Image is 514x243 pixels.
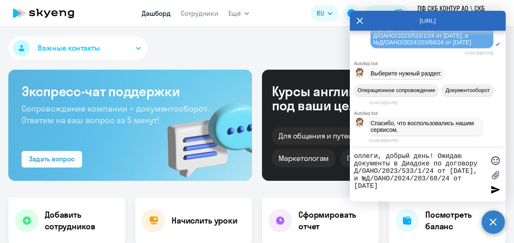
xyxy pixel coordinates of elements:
a: Сотрудники [181,9,218,17]
span: Сопровождение компании + документооборот. Ответим на ваш вопрос за 5 минут! [22,103,209,125]
button: Балансbalance [365,5,408,22]
time: 12:43:32[DATE] [369,100,398,105]
span: Ещё [228,8,241,18]
img: bg-img [155,87,252,181]
span: Важные контакты [38,43,100,53]
div: Autofaq bot [354,111,506,116]
h4: Начислить уроки [172,215,238,226]
span: RU [317,8,324,18]
img: bot avatar [354,68,365,80]
h3: Экспресс-чат поддержки [22,83,239,100]
button: Документооборот [442,84,493,96]
div: IT-специалистам [340,150,412,167]
button: Ещё [228,5,249,22]
div: Баланс [370,8,392,18]
h4: Посмотреть баланс [425,209,499,232]
span: Операционное сопровождение [357,87,435,93]
h4: Сформировать отчет [298,209,372,232]
div: Для общения и путешествий [272,127,386,145]
a: Дашборд [142,9,171,17]
div: Задать вопрос [29,154,75,164]
button: Важные контакты [8,36,148,60]
span: Документооборот [446,87,490,93]
div: Autofaq bot [354,61,506,66]
button: ПФ СКБ КОНТУР АО \ СКБ Контур, ПФ СКБ КОНТУР, АО [413,3,507,23]
button: Задать вопрос [22,151,82,168]
textarea: оллеги, добрый день! Ожидаю документы в Диадоке по договору Д/OAHO/2023/533/1/24 от [DATE], и №Д/... [354,153,485,197]
button: Операционное сопровождение [354,84,439,96]
div: Маркетологам [272,150,335,167]
span: Выберите нужный раздел: [371,70,441,77]
img: balance [395,9,403,17]
span: Спасибо, что воспользовались нашим сервисом. [371,120,475,133]
time: 12:48:32[DATE] [369,138,398,143]
div: Курсы английского под ваши цели [272,84,414,112]
h4: Добавить сотрудников [45,209,119,232]
span: Коллеги, добрый день! Ожидаю документы в Диадоке по договору Д/OAHO/2023/533/1/24 от [DATE], и №Д... [373,19,492,46]
img: bot avatar [354,118,365,130]
label: Лимит 10 файлов [489,169,502,181]
button: RU [311,5,338,22]
time: 12:43:30[DATE] [465,51,493,55]
p: ПФ СКБ КОНТУР АО \ СКБ Контур, ПФ СКБ КОНТУР, АО [417,3,495,23]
